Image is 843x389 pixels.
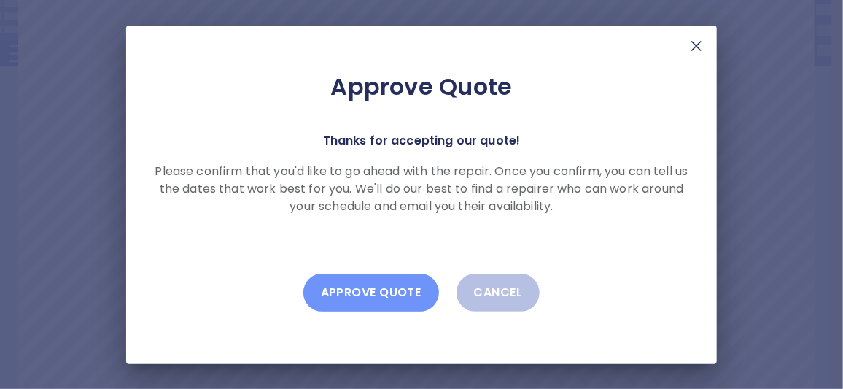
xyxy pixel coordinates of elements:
img: X Mark [688,37,705,55]
button: Approve Quote [303,274,439,312]
button: Cancel [457,274,540,312]
p: Please confirm that you'd like to go ahead with the repair. Once you confirm, you can tell us the... [149,163,694,215]
h2: Approve Quote [149,72,694,101]
p: Thanks for accepting our quote! [323,131,521,151]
